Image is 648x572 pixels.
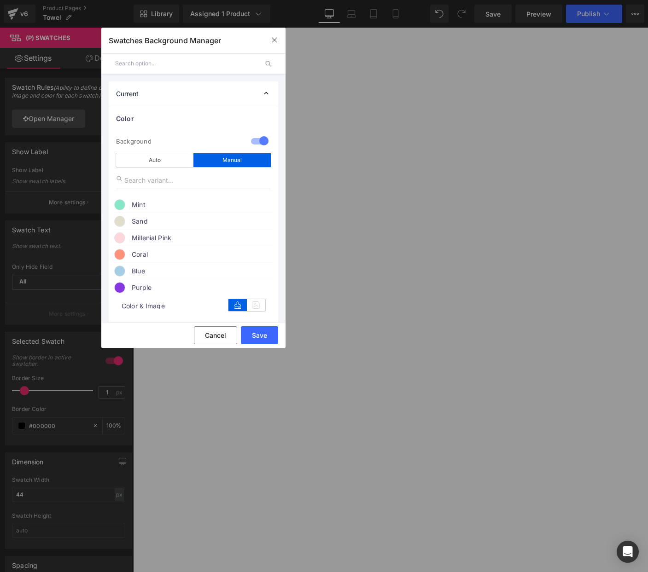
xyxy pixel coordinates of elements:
[115,53,258,74] input: Search option...
[193,153,271,167] div: Manual
[241,326,278,344] button: Save
[116,153,193,167] div: Auto
[194,326,237,344] button: Cancel
[132,266,272,277] span: Blue
[109,81,278,106] div: Current
[617,541,639,563] div: Open Intercom Messenger
[132,216,272,227] span: Sand
[116,114,252,123] span: Color
[116,134,240,149] div: Background
[132,232,272,243] span: Millenial Pink
[132,199,272,210] span: Mint
[132,282,272,293] span: Purple
[122,303,265,309] span: Color & Image
[109,35,221,46] p: Swatches Background Manager
[116,172,271,189] input: Search variant...
[132,249,272,260] span: Coral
